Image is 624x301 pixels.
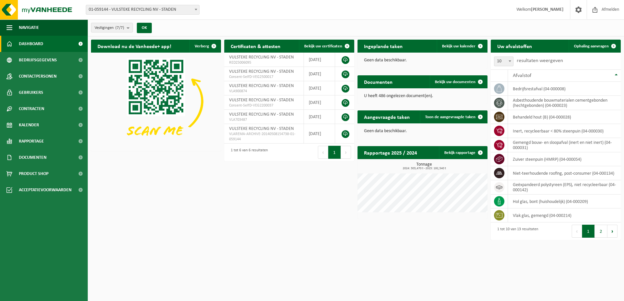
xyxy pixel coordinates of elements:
a: Bekijk uw documenten [430,75,487,88]
td: [DATE] [304,81,335,95]
span: Bedrijfsgegevens [19,52,57,68]
a: Bekijk rapportage [439,146,487,159]
h2: Certificaten & attesten [224,40,287,52]
span: Toon de aangevraagde taken [425,115,475,119]
div: 1 tot 6 van 6 resultaten [227,145,268,159]
p: Geen data beschikbaar. [364,129,481,133]
span: Afvalstof [513,73,531,78]
a: Bekijk uw certificaten [299,40,354,53]
h2: Ingeplande taken [357,40,409,52]
button: Next [607,225,617,238]
h2: Rapportage 2025 / 2024 [357,146,423,159]
td: [DATE] [304,67,335,81]
p: Geen data beschikbaar. [364,58,481,63]
p: U heeft 486 ongelezen document(en). [364,94,481,98]
span: 10 [494,57,513,66]
button: OK [137,23,152,33]
span: Contracten [19,101,44,117]
span: Consent-SelfD-VEG2500017 [229,74,299,80]
span: VULSTEKE RECYCLING NV - STADEN [229,83,294,88]
button: 1 [328,146,341,159]
span: VULSTEKE RECYCLING NV - STADEN [229,126,294,131]
div: 1 tot 10 van 13 resultaten [494,224,538,238]
img: Download de VHEPlus App [91,53,221,150]
span: Gebruikers [19,84,43,101]
td: niet-teerhoudende roofing, post-consumer (04-000134) [508,166,621,180]
span: Dashboard [19,36,43,52]
span: VLA900874 [229,89,299,94]
span: Vestigingen [95,23,124,33]
span: Navigatie [19,19,39,36]
span: VULSTEKE RECYCLING NV - STADEN [229,98,294,103]
button: Previous [572,225,582,238]
span: Rapportage [19,133,44,149]
span: Bekijk uw kalender [442,44,475,48]
h2: Aangevraagde taken [357,110,416,123]
td: asbesthoudende bouwmaterialen cementgebonden (hechtgebonden) (04-000023) [508,96,621,110]
button: 2 [595,225,607,238]
span: VULSTEKE RECYCLING NV - STADEN [229,55,294,60]
span: 01-059144 - VULSTEKE RECYCLING NV - STADEN [86,5,199,14]
a: Ophaling aanvragen [569,40,620,53]
count: (7/7) [115,26,124,30]
span: VLAREMA-ARCHIVE-20140508154738-01-059144 [229,132,299,142]
button: Previous [318,146,328,159]
a: Toon de aangevraagde taken [420,110,487,123]
span: 2024: 303,470 t - 2025: 192,540 t [361,167,487,170]
iframe: chat widget [3,287,109,301]
label: resultaten weergeven [517,58,563,63]
td: inert, recycleerbaar < 80% steenpuin (04-000030) [508,124,621,138]
span: RED25006095 [229,60,299,65]
td: [DATE] [304,95,335,110]
span: Product Shop [19,166,48,182]
span: VLA703487 [229,117,299,122]
h2: Documenten [357,75,399,88]
h2: Download nu de Vanheede+ app! [91,40,178,52]
span: VULSTEKE RECYCLING NV - STADEN [229,69,294,74]
td: geëxpandeerd polystyreen (EPS), niet recycleerbaar (04-000142) [508,180,621,194]
a: Bekijk uw kalender [437,40,487,53]
strong: [PERSON_NAME] [531,7,564,12]
td: [DATE] [304,124,335,144]
h2: Uw afvalstoffen [491,40,539,52]
button: 1 [582,225,595,238]
span: Documenten [19,149,46,166]
span: Acceptatievoorwaarden [19,182,71,198]
td: zuiver steenpuin (HMRP) (04-000054) [508,152,621,166]
span: Consent-SelfD-VEG2200037 [229,103,299,108]
td: hol glas, bont (huishoudelijk) (04-000209) [508,194,621,208]
button: Vestigingen(7/7) [91,23,133,32]
td: [DATE] [304,53,335,67]
span: Verberg [195,44,209,48]
button: Verberg [189,40,220,53]
h3: Tonnage [361,162,487,170]
span: Bekijk uw certificaten [304,44,342,48]
span: VULSTEKE RECYCLING NV - STADEN [229,112,294,117]
button: Next [341,146,351,159]
span: Kalender [19,117,39,133]
span: 01-059144 - VULSTEKE RECYCLING NV - STADEN [86,5,200,15]
td: vlak glas, gemengd (04-000214) [508,208,621,222]
span: Bekijk uw documenten [435,80,475,84]
td: bedrijfsrestafval (04-000008) [508,82,621,96]
td: gemengd bouw- en sloopafval (inert en niet inert) (04-000031) [508,138,621,152]
span: Ophaling aanvragen [574,44,609,48]
td: [DATE] [304,110,335,124]
span: Contactpersonen [19,68,57,84]
td: behandeld hout (B) (04-000028) [508,110,621,124]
